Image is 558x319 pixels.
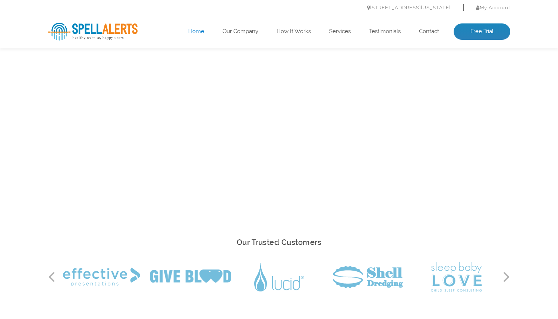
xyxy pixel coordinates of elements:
[503,271,510,283] button: Next
[254,263,304,291] img: Lucid
[48,271,56,283] button: Previous
[333,266,403,288] img: Shell Dredging
[63,268,140,286] img: Effective
[431,262,482,292] img: Sleep Baby Love
[48,236,510,249] h2: Our Trusted Customers
[150,269,231,284] img: Give Blood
